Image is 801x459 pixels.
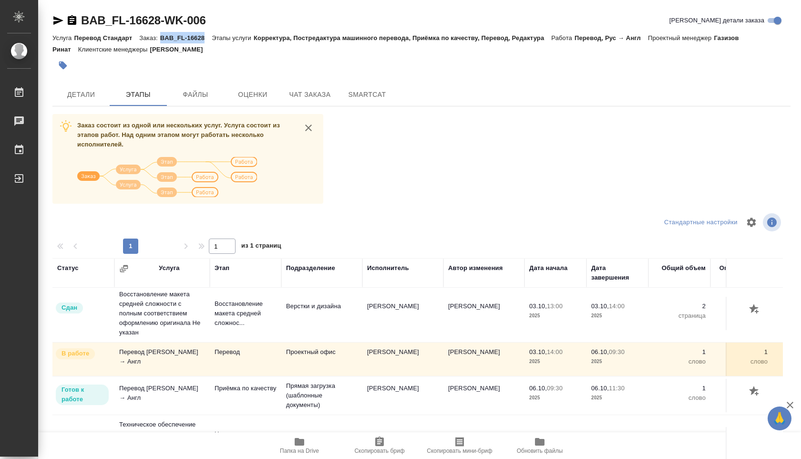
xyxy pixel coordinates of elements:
p: 0 [715,432,768,441]
button: Скопировать ссылку для ЯМессенджера [52,15,64,26]
p: 1 [653,384,706,393]
p: Клиентские менеджеры [78,46,150,53]
span: Обновить файлы [517,448,563,454]
span: Папка на Drive [280,448,319,454]
button: Папка на Drive [259,432,339,459]
p: слово [653,357,706,366]
button: Скопировать бриф [339,432,420,459]
p: 2 [653,302,706,311]
td: [PERSON_NAME] [362,297,443,330]
td: Прямая загрузка (шаблонные документы) [281,376,362,415]
p: [PERSON_NAME] [150,46,210,53]
p: 2025 [529,357,582,366]
div: Исполнитель [367,263,409,273]
td: Восстановление макета средней сложности с полным соответствием оформлению оригинала Не указан [114,285,210,342]
button: close [301,121,316,135]
span: Заказ состоит из одной или нескольких услуг. Услуга состоит из этапов работ. Над одним этапом мог... [77,122,280,148]
p: Проектный менеджер [648,34,714,42]
p: Готов к работе [62,385,103,404]
p: Корректура, Постредактура машинного перевода, Приёмка по качеству, Перевод, Редактура [254,34,551,42]
p: В работе [62,349,89,358]
td: Проектный офис [281,343,362,376]
p: 11:30 [609,385,625,392]
p: 06.10, [529,385,547,392]
span: Посмотреть информацию [763,213,783,231]
div: Статус [57,263,79,273]
span: Детали [58,89,104,101]
p: 1 [715,384,768,393]
p: 2025 [591,357,644,366]
p: 06.10, [591,385,609,392]
p: 09:30 [609,348,625,355]
p: Перевод Стандарт [74,34,139,42]
div: Подразделение [286,263,335,273]
button: Добавить оценку [747,302,763,318]
span: Скопировать бриф [354,448,404,454]
p: 2025 [529,393,582,403]
p: страница [653,311,706,321]
p: 09:30 [547,385,563,392]
p: страница [715,311,768,321]
p: Приёмка по качеству [215,384,277,393]
p: 1 [715,347,768,357]
span: Оценки [230,89,276,101]
button: Сгруппировать [119,264,129,273]
div: split button [662,215,740,230]
p: Заказ: [139,34,160,42]
p: Сдан [62,303,77,313]
p: BAB_FL-16628 [160,34,212,42]
div: Этап [215,263,229,273]
span: Этапы [115,89,161,101]
span: из 1 страниц [241,240,281,254]
td: [PERSON_NAME] [443,379,524,412]
p: слово [715,357,768,366]
span: Чат заказа [287,89,333,101]
td: Верстки и дизайна [281,297,362,330]
div: Дата начала [529,263,567,273]
p: Этапы услуги [212,34,254,42]
span: [PERSON_NAME] детали заказа [669,16,764,25]
td: [PERSON_NAME] [362,343,443,376]
p: Перевод, Рус → Англ [575,34,648,42]
button: Обновить файлы [500,432,580,459]
button: Скопировать мини-бриф [420,432,500,459]
p: Нотариальное заверение подлинности по... [215,429,277,458]
p: 03.10, [529,303,547,310]
p: 2025 [591,393,644,403]
div: Оплачиваемый объем [715,263,768,282]
td: [PERSON_NAME] [443,297,524,330]
td: Перевод [PERSON_NAME] → Англ [114,343,210,376]
span: Настроить таблицу [740,211,763,234]
button: Скопировать ссылку [66,15,78,26]
p: Перевод [215,347,277,357]
p: 2025 [529,311,582,321]
td: [PERSON_NAME] [443,343,524,376]
p: слово [653,393,706,403]
span: Скопировать мини-бриф [427,448,492,454]
span: SmartCat [344,89,390,101]
a: BAB_FL-16628-WK-006 [81,14,206,27]
p: Восстановление макета средней сложнос... [215,299,277,328]
p: 14:00 [609,303,625,310]
p: 03.10, [591,303,609,310]
div: Общий объем [662,263,706,273]
div: Автор изменения [448,263,503,273]
td: [PERSON_NAME] [362,379,443,412]
p: 03.10, [529,348,547,355]
p: 13:00 [547,303,563,310]
span: Файлы [173,89,218,101]
div: Услуга [159,263,179,273]
p: 2025 [591,311,644,321]
span: 🙏 [771,408,788,428]
p: Работа [551,34,575,42]
p: 1 [653,347,706,357]
button: Добавить оценку [747,384,763,400]
p: 2 [715,302,768,311]
p: Услуга [52,34,74,42]
div: Дата завершения [591,263,644,282]
p: 0 [653,432,706,441]
p: 06.10, [591,348,609,355]
p: 14:00 [547,348,563,355]
td: Перевод [PERSON_NAME] → Англ [114,379,210,412]
p: слово [715,393,768,403]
